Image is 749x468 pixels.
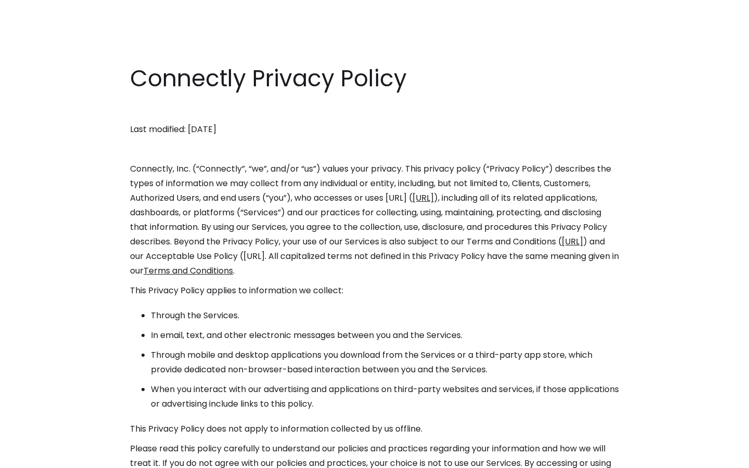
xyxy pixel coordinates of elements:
[130,422,619,436] p: This Privacy Policy does not apply to information collected by us offline.
[130,102,619,117] p: ‍
[144,265,233,277] a: Terms and Conditions
[412,192,434,204] a: [URL]
[130,162,619,278] p: Connectly, Inc. (“Connectly”, “we”, and/or “us”) values your privacy. This privacy policy (“Priva...
[130,62,619,95] h1: Connectly Privacy Policy
[151,328,619,343] li: In email, text, and other electronic messages between you and the Services.
[151,382,619,411] li: When you interact with our advertising and applications on third-party websites and services, if ...
[562,236,583,248] a: [URL]
[130,122,619,137] p: Last modified: [DATE]
[21,450,62,464] ul: Language list
[151,308,619,323] li: Through the Services.
[151,348,619,377] li: Through mobile and desktop applications you download from the Services or a third-party app store...
[10,449,62,464] aside: Language selected: English
[130,142,619,157] p: ‍
[130,283,619,298] p: This Privacy Policy applies to information we collect:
